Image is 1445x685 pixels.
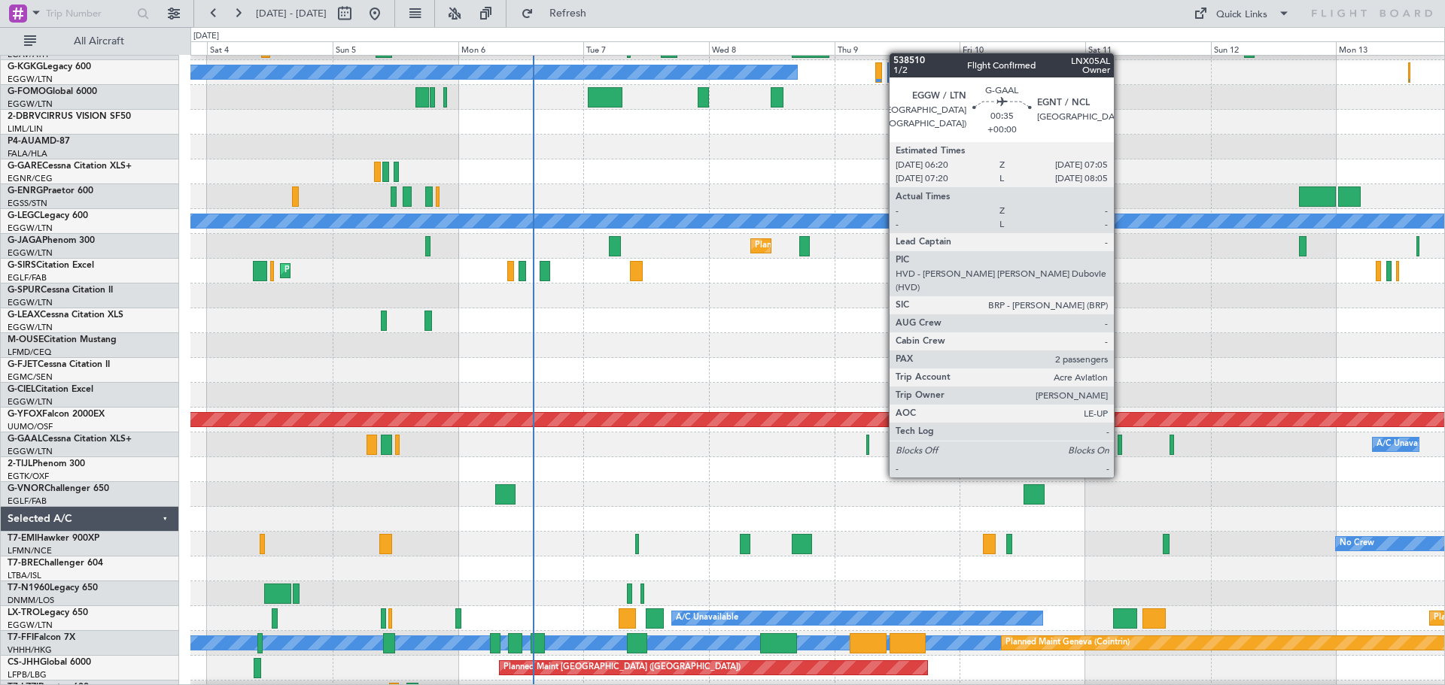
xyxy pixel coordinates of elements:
[8,360,38,369] span: G-FJET
[8,137,41,146] span: P4-AUA
[8,236,42,245] span: G-JAGA
[709,41,835,55] div: Wed 8
[8,583,98,593] a: T7-N1960Legacy 650
[8,211,88,220] a: G-LEGCLegacy 600
[8,311,40,320] span: G-LEAX
[8,62,43,71] span: G-KGKG
[39,36,159,47] span: All Aircraft
[8,484,44,493] span: G-VNOR
[583,41,709,55] div: Tue 7
[8,322,53,333] a: EGGW/LTN
[8,335,44,344] span: M-OUSE
[8,459,32,468] span: 2-TIJL
[8,286,113,295] a: G-SPURCessna Citation II
[193,30,219,43] div: [DATE]
[8,62,91,71] a: G-KGKGLegacy 600
[8,198,47,209] a: EGSS/STN
[458,41,584,55] div: Mon 6
[960,41,1085,55] div: Fri 10
[8,583,50,593] span: T7-N1960
[8,311,123,320] a: G-LEAXCessna Citation XLS
[8,162,132,171] a: G-GARECessna Citation XLS+
[537,8,600,19] span: Refresh
[8,87,97,96] a: G-FOMOGlobal 6000
[8,545,52,556] a: LFMN/NCE
[8,360,110,369] a: G-FJETCessna Citation II
[8,371,53,383] a: EGMC/SEN
[503,656,741,679] div: Planned Maint [GEOGRAPHIC_DATA] ([GEOGRAPHIC_DATA])
[8,410,105,419] a: G-YFOXFalcon 2000EX
[8,223,53,234] a: EGGW/LTN
[8,608,40,617] span: LX-TRO
[8,410,42,419] span: G-YFOX
[8,534,99,543] a: T7-EMIHawker 900XP
[8,261,94,270] a: G-SIRSCitation Excel
[1216,8,1267,23] div: Quick Links
[8,335,117,344] a: M-OUSECitation Mustang
[8,459,85,468] a: 2-TIJLPhenom 300
[8,446,53,457] a: EGGW/LTN
[8,644,52,656] a: VHHH/HKG
[8,396,53,408] a: EGGW/LTN
[46,2,132,25] input: Trip Number
[8,148,47,159] a: FALA/HLA
[8,87,46,96] span: G-FOMO
[333,41,458,55] div: Sun 5
[8,162,42,171] span: G-GARE
[8,236,95,245] a: G-JAGAPhenom 300
[8,112,41,121] span: 2-DBRV
[8,112,131,121] a: 2-DBRVCIRRUS VISION SF50
[8,173,53,184] a: EGNR/CEG
[8,347,51,358] a: LFMD/CEQ
[8,484,109,493] a: G-VNORChallenger 650
[8,570,41,581] a: LTBA/ISL
[8,74,53,85] a: EGGW/LTN
[8,471,49,482] a: EGTK/OXF
[1005,632,1130,654] div: Planned Maint Geneva (Cointrin)
[8,272,47,283] a: EGLF/FAB
[8,186,43,195] span: G-ENRG
[8,559,38,568] span: T7-BRE
[8,620,53,631] a: EGGW/LTN
[8,421,53,432] a: UUMO/OSF
[8,385,93,394] a: G-CIELCitation Excel
[256,7,327,20] span: [DATE] - [DATE]
[8,186,93,195] a: G-ENRGPraetor 600
[835,41,960,55] div: Thu 9
[207,41,333,55] div: Sat 4
[1377,433,1439,456] div: A/C Unavailable
[1085,41,1211,55] div: Sat 11
[8,496,47,507] a: EGLF/FAB
[8,534,37,543] span: T7-EMI
[8,99,53,110] a: EGGW/LTN
[8,435,42,444] span: G-GAAL
[284,259,522,282] div: Planned Maint [GEOGRAPHIC_DATA] ([GEOGRAPHIC_DATA])
[8,261,36,270] span: G-SIRS
[8,658,91,667] a: CS-JHHGlobal 6000
[676,607,738,629] div: A/C Unavailable
[1186,2,1297,26] button: Quick Links
[8,211,40,220] span: G-LEGC
[8,297,53,308] a: EGGW/LTN
[514,2,604,26] button: Refresh
[8,669,47,680] a: LFPB/LBG
[17,29,163,53] button: All Aircraft
[8,137,70,146] a: P4-AUAMD-87
[8,633,34,642] span: T7-FFI
[8,123,43,135] a: LIML/LIN
[8,385,35,394] span: G-CIEL
[8,633,75,642] a: T7-FFIFalcon 7X
[1340,532,1374,555] div: No Crew
[8,595,54,606] a: DNMM/LOS
[755,235,992,257] div: Planned Maint [GEOGRAPHIC_DATA] ([GEOGRAPHIC_DATA])
[8,559,103,568] a: T7-BREChallenger 604
[8,247,53,259] a: EGGW/LTN
[8,286,41,295] span: G-SPUR
[1211,41,1337,55] div: Sun 12
[8,435,132,444] a: G-GAALCessna Citation XLS+
[8,658,40,667] span: CS-JHH
[8,608,88,617] a: LX-TROLegacy 650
